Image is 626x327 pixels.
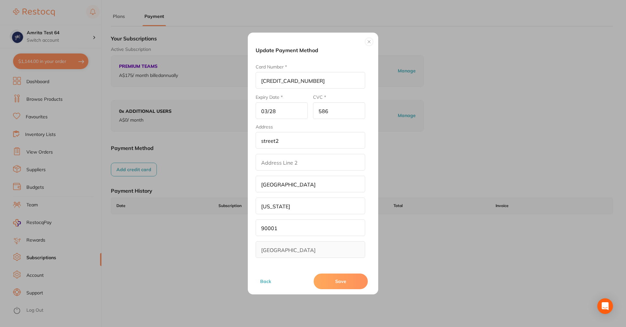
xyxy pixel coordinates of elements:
[313,102,365,119] input: CVC
[258,274,308,289] button: Back
[597,298,613,314] div: Open Intercom Messenger
[256,124,273,129] legend: Address
[314,274,368,289] button: Save
[256,176,365,192] input: City
[256,132,365,149] input: Address Line 1
[256,154,365,171] input: Address Line 2
[256,64,287,69] label: Card Number *
[256,102,308,119] input: MM/YY
[313,95,326,100] label: CVC *
[256,219,365,236] input: Postal Code
[256,198,365,214] input: State
[256,72,365,89] input: 1234 1234 1234 1234
[256,95,283,100] label: Expiry Date *
[256,47,370,54] h5: Update Payment Method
